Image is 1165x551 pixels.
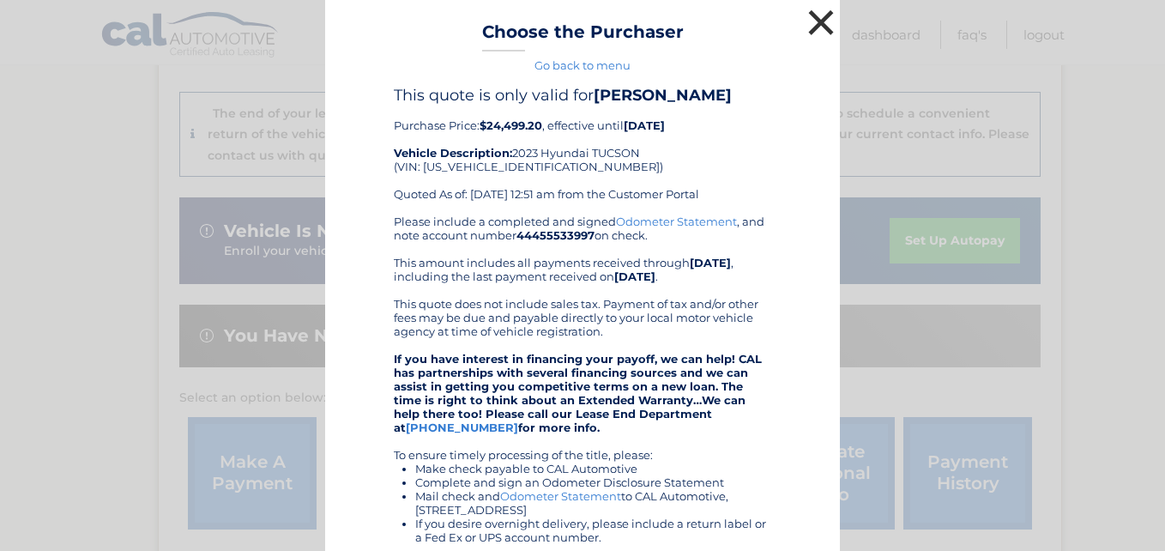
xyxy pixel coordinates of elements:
[614,269,655,283] b: [DATE]
[394,352,762,434] strong: If you have interest in financing your payoff, we can help! CAL has partnerships with several fin...
[394,146,512,160] strong: Vehicle Description:
[480,118,542,132] b: $24,499.20
[804,5,838,39] button: ×
[594,86,732,105] b: [PERSON_NAME]
[406,421,518,434] a: [PHONE_NUMBER]
[690,256,731,269] b: [DATE]
[394,86,771,215] div: Purchase Price: , effective until 2023 Hyundai TUCSON (VIN: [US_VEHICLE_IDENTIFICATION_NUMBER]) Q...
[394,86,771,105] h4: This quote is only valid for
[624,118,665,132] b: [DATE]
[482,21,684,51] h3: Choose the Purchaser
[500,489,621,503] a: Odometer Statement
[516,228,595,242] b: 44455533997
[415,475,771,489] li: Complete and sign an Odometer Disclosure Statement
[415,489,771,517] li: Mail check and to CAL Automotive, [STREET_ADDRESS]
[415,462,771,475] li: Make check payable to CAL Automotive
[415,517,771,544] li: If you desire overnight delivery, please include a return label or a Fed Ex or UPS account number.
[534,58,631,72] a: Go back to menu
[616,215,737,228] a: Odometer Statement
